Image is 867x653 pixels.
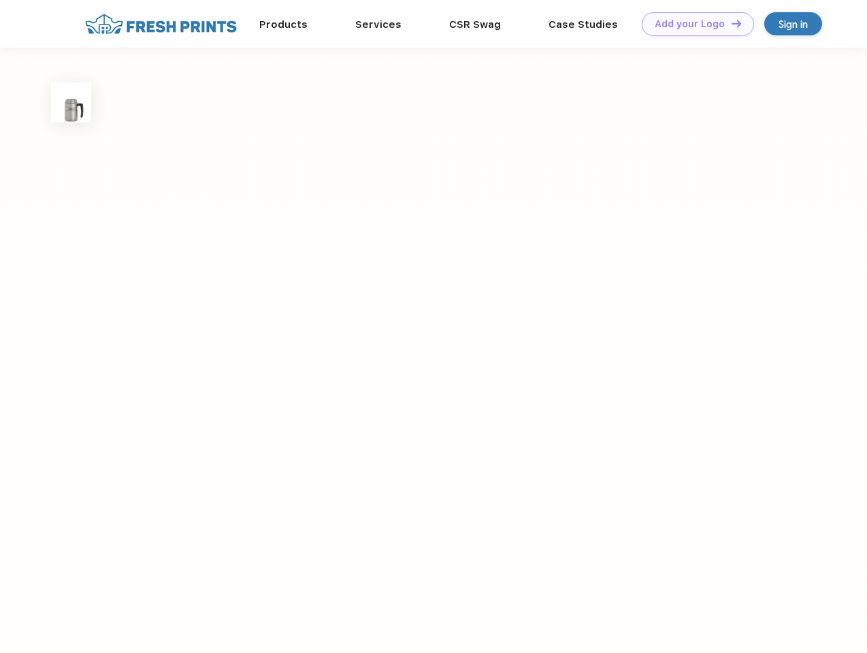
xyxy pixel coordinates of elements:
div: Add your Logo [655,18,725,30]
a: Products [259,18,308,31]
img: DT [732,20,741,27]
a: Sign in [764,12,822,35]
img: fo%20logo%202.webp [81,12,241,36]
img: func=resize&h=100 [51,82,91,122]
div: Sign in [779,16,808,32]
